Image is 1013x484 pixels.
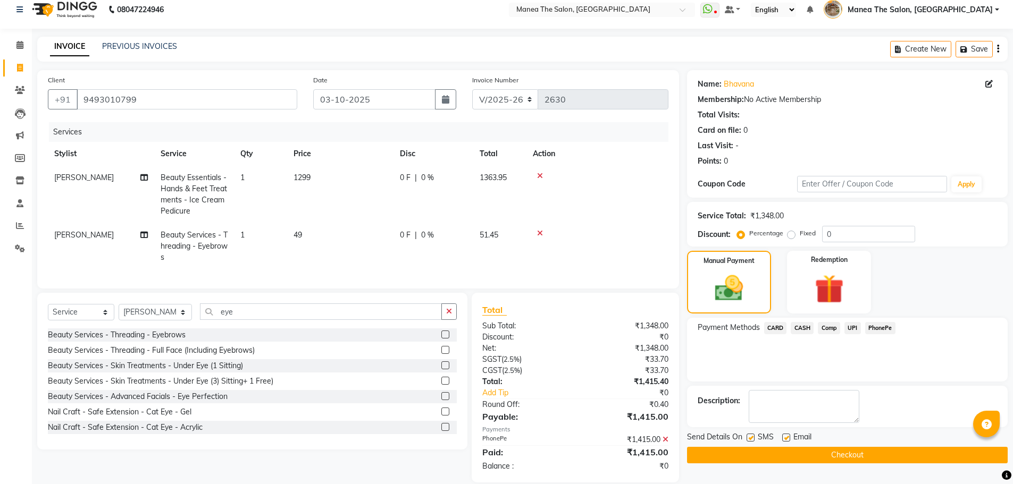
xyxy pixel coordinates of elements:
th: Total [473,142,526,166]
div: ₹0.40 [575,399,676,410]
div: Sub Total: [474,320,575,332]
div: Name: [698,79,722,90]
div: ₹1,415.00 [575,410,676,423]
span: Payment Methods [698,322,760,333]
span: Beauty Services - Threading - Eyebrows [161,230,228,262]
div: Beauty Services - Advanced Facials - Eye Perfection [48,391,228,402]
div: Service Total: [698,210,746,222]
div: Round Off: [474,399,575,410]
th: Action [526,142,668,166]
div: Total: [474,376,575,387]
span: | [415,172,417,183]
th: Price [287,142,394,166]
span: 0 % [421,172,434,183]
span: 1 [240,230,245,240]
div: Membership: [698,94,744,105]
div: ₹1,415.40 [575,376,676,387]
img: _gift.svg [806,271,853,307]
div: PhonePe [474,434,575,445]
div: ₹0 [575,461,676,472]
button: +91 [48,89,78,109]
span: [PERSON_NAME] [54,173,114,182]
span: 1 [240,173,245,182]
div: Beauty Services - Threading - Eyebrows [48,329,186,341]
span: PhonePe [865,322,895,334]
label: Percentage [749,228,783,238]
div: 0 [724,156,728,167]
th: Stylist [48,142,154,166]
div: Payments [482,425,668,434]
div: Nail Craft - Safe Extension - Cat Eye - Acrylic [48,422,203,433]
label: Client [48,75,65,85]
button: Save [956,41,993,57]
label: Invoice Number [472,75,518,85]
div: Services [49,122,676,142]
a: Add Tip [474,387,592,398]
div: Last Visit: [698,140,733,151]
div: ₹33.70 [575,365,676,376]
div: Coupon Code [698,179,798,190]
span: Manea The Salon, [GEOGRAPHIC_DATA] [848,4,993,15]
th: Qty [234,142,287,166]
div: ( ) [474,354,575,365]
th: Service [154,142,234,166]
div: Total Visits: [698,109,740,121]
div: ₹1,415.00 [575,446,676,458]
input: Enter Offer / Coupon Code [797,176,947,192]
div: ₹1,348.00 [575,320,676,332]
span: 49 [294,230,302,240]
input: Search by Name/Mobile/Email/Code [77,89,297,109]
input: Search or Scan [200,303,442,320]
span: Beauty Essentials - Hands & Feet Treatments - Ice Cream Pedicure [161,173,227,216]
img: _cash.svg [706,272,752,304]
label: Date [313,75,328,85]
span: Email [793,431,811,445]
span: 0 F [400,230,411,241]
span: 2.5% [504,366,520,375]
div: 0 [743,125,748,136]
span: 1299 [294,173,311,182]
div: Paid: [474,446,575,458]
span: Total [482,304,507,316]
div: Beauty Services - Skin Treatments - Under Eye (3) Sitting+ 1 Free) [48,376,273,387]
div: Discount: [474,332,575,343]
div: Payable: [474,410,575,423]
label: Manual Payment [704,256,755,266]
label: Redemption [811,255,848,265]
span: CGST [482,366,502,375]
span: 51.45 [480,230,498,240]
span: UPI [844,322,861,334]
div: ₹33.70 [575,354,676,365]
div: ₹1,348.00 [575,343,676,354]
div: ₹0 [575,332,676,343]
div: Card on file: [698,125,741,136]
div: ₹1,415.00 [575,434,676,445]
div: Beauty Services - Threading - Full Face (Including Eyebrows) [48,345,255,356]
span: 2.5% [504,355,520,363]
div: ₹0 [592,387,676,398]
div: Nail Craft - Safe Extension - Cat Eye - Gel [48,406,191,418]
button: Apply [951,176,982,192]
span: | [415,230,417,241]
a: INVOICE [50,37,89,56]
div: Balance : [474,461,575,472]
div: Net: [474,343,575,354]
span: 0 F [400,172,411,183]
div: No Active Membership [698,94,997,105]
button: Create New [890,41,951,57]
div: - [735,140,739,151]
span: CASH [791,322,814,334]
div: Discount: [698,229,731,240]
div: Beauty Services - Skin Treatments - Under Eye (1 Sitting) [48,360,243,371]
span: [PERSON_NAME] [54,230,114,240]
span: SGST [482,354,501,364]
a: Bhavana [724,79,754,90]
span: 1363.95 [480,173,507,182]
span: Comp [818,322,840,334]
span: SMS [758,431,774,445]
button: Checkout [687,447,1008,463]
span: Send Details On [687,431,742,445]
div: ( ) [474,365,575,376]
label: Fixed [800,228,816,238]
div: ₹1,348.00 [750,210,784,222]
